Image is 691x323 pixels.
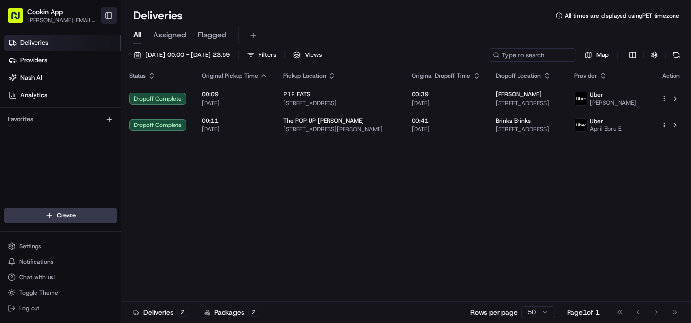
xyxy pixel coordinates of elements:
div: 2 [177,308,188,317]
span: [DATE] [202,99,268,107]
span: All times are displayed using PET timezone [565,12,679,19]
span: Brinks Brinks [496,117,531,125]
span: [STREET_ADDRESS][PERSON_NAME] [283,126,397,133]
span: Views [305,51,322,59]
span: [STREET_ADDRESS] [496,126,559,133]
span: Chat with us! [19,273,55,281]
div: 💻 [82,142,90,149]
div: We're available if you need us! [33,102,123,110]
p: Welcome 👋 [10,38,177,54]
div: Favorites [4,111,117,127]
a: Powered byPylon [69,164,118,172]
button: Log out [4,302,117,315]
button: Cookin App[PERSON_NAME][EMAIL_ADDRESS][DOMAIN_NAME] [4,4,101,27]
span: Deliveries [20,38,48,47]
div: Action [661,72,681,80]
img: 1736555255976-a54dd68f-1ca7-489b-9aae-adbdc363a1c4 [10,92,27,110]
button: Refresh [670,48,683,62]
span: Pickup Location [283,72,326,80]
span: Log out [19,305,39,312]
span: 00:41 [412,117,481,125]
input: Type to search [489,48,576,62]
img: uber-new-logo.jpeg [575,119,587,131]
div: 2 [248,308,259,317]
div: Deliveries [133,307,188,317]
span: Providers [20,56,47,65]
span: Pylon [97,164,118,172]
span: Original Pickup Time [202,72,258,80]
button: Settings [4,239,117,253]
span: API Documentation [92,141,156,150]
button: [PERSON_NAME][EMAIL_ADDRESS][DOMAIN_NAME] [27,17,97,24]
div: Start new chat [33,92,159,102]
span: [STREET_ADDRESS] [283,99,397,107]
span: 212 EATS [283,90,310,98]
span: Uber [590,117,603,125]
button: Toggle Theme [4,286,117,300]
button: Cookin App [27,7,63,17]
span: Provider [574,72,597,80]
button: Notifications [4,255,117,269]
p: Rows per page [470,307,518,317]
button: Map [580,48,613,62]
span: Notifications [19,258,53,266]
span: Original Dropoff Time [412,72,471,80]
span: [STREET_ADDRESS] [496,99,559,107]
button: Start new chat [165,95,177,107]
div: Packages [204,307,259,317]
input: Clear [25,62,160,72]
button: Views [289,48,326,62]
button: Create [4,208,117,223]
span: 00:39 [412,90,481,98]
a: Nash AI [4,70,121,86]
button: [DATE] 00:00 - [DATE] 23:59 [129,48,234,62]
span: Map [596,51,609,59]
h1: Deliveries [133,8,183,23]
span: [DATE] [412,99,481,107]
span: Toggle Theme [19,289,58,297]
span: All [133,29,141,41]
button: Filters [242,48,280,62]
span: Analytics [20,91,47,100]
span: Filters [259,51,276,59]
span: Uber [590,91,603,99]
a: 📗Knowledge Base [6,137,78,154]
span: 00:11 [202,117,268,125]
span: 00:09 [202,90,268,98]
span: April Ebru E. [590,125,622,133]
span: Nash AI [20,73,42,82]
div: 📗 [10,142,17,149]
span: [PERSON_NAME] [496,90,542,98]
span: [PERSON_NAME] [590,99,636,107]
span: Assigned [153,29,186,41]
a: 💻API Documentation [78,137,160,154]
a: Analytics [4,88,121,103]
button: Chat with us! [4,270,117,284]
a: Providers [4,53,121,68]
span: Create [57,211,76,220]
span: Flagged [198,29,226,41]
span: Settings [19,242,41,250]
a: Deliveries [4,35,121,51]
div: Page 1 of 1 [567,307,600,317]
span: Dropoff Location [496,72,541,80]
span: [DATE] 00:00 - [DATE] 23:59 [145,51,230,59]
span: The POP UP [PERSON_NAME] [283,117,364,125]
span: [DATE] [412,126,481,133]
img: Nash [10,9,29,29]
span: Status [129,72,146,80]
img: uber-new-logo.jpeg [575,92,587,105]
span: Knowledge Base [19,141,74,150]
span: [DATE] [202,126,268,133]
